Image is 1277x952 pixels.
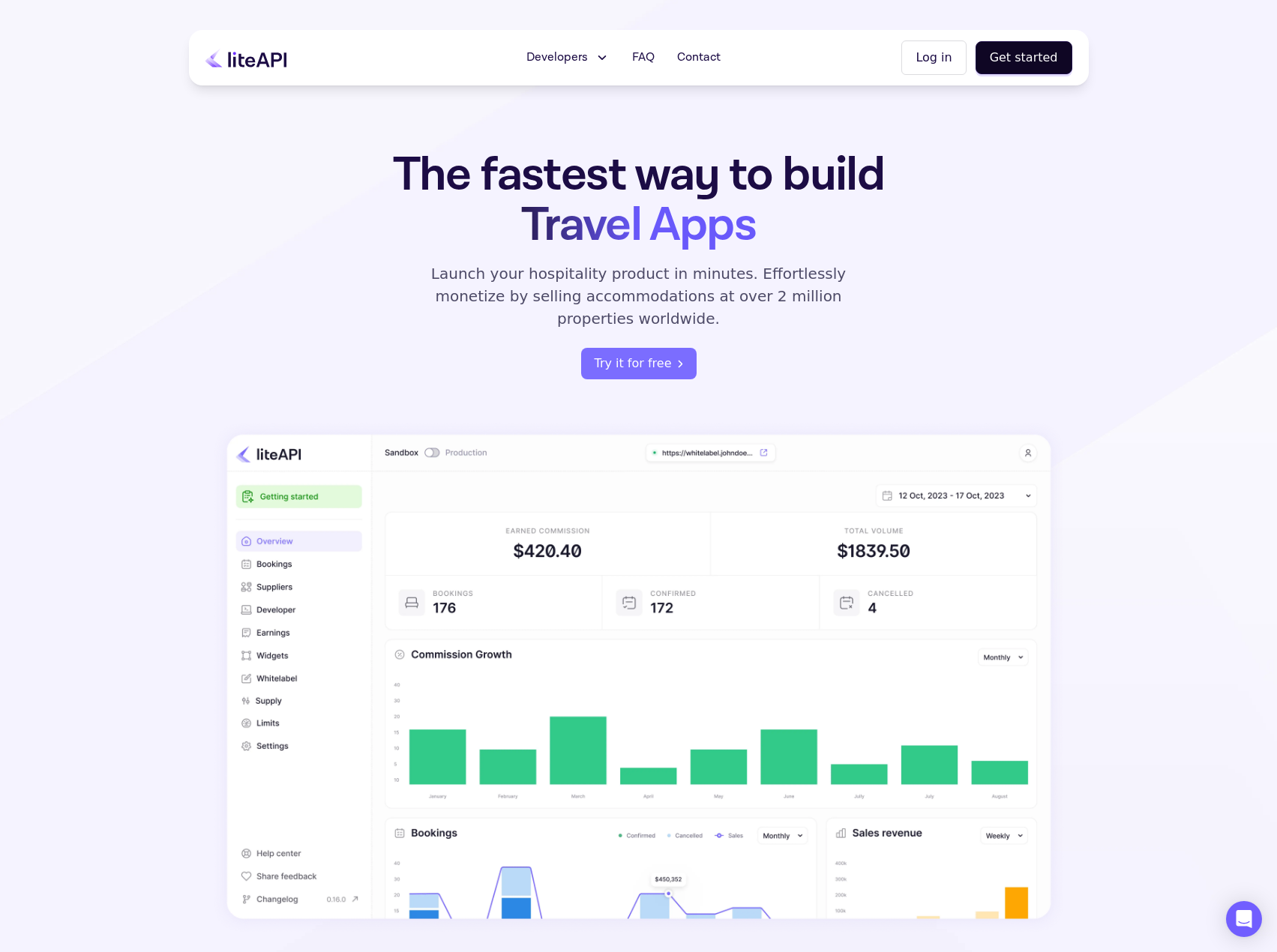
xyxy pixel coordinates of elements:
[581,348,697,379] button: Try it for free
[346,150,932,250] h1: The fastest way to build
[414,262,864,330] p: Launch your hospitality product in minutes. Effortlessly monetize by selling accommodations at ov...
[517,43,619,73] button: Developers
[632,49,655,67] span: FAQ
[976,41,1072,74] button: Get started
[213,421,1065,933] img: dashboard illustration
[1226,901,1262,937] div: Open Intercom Messenger
[677,49,721,67] span: Contact
[581,348,697,379] a: register
[623,43,664,73] a: FAQ
[526,49,588,67] span: Developers
[668,43,730,73] a: Contact
[901,40,966,75] button: Log in
[521,194,756,256] span: Travel Apps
